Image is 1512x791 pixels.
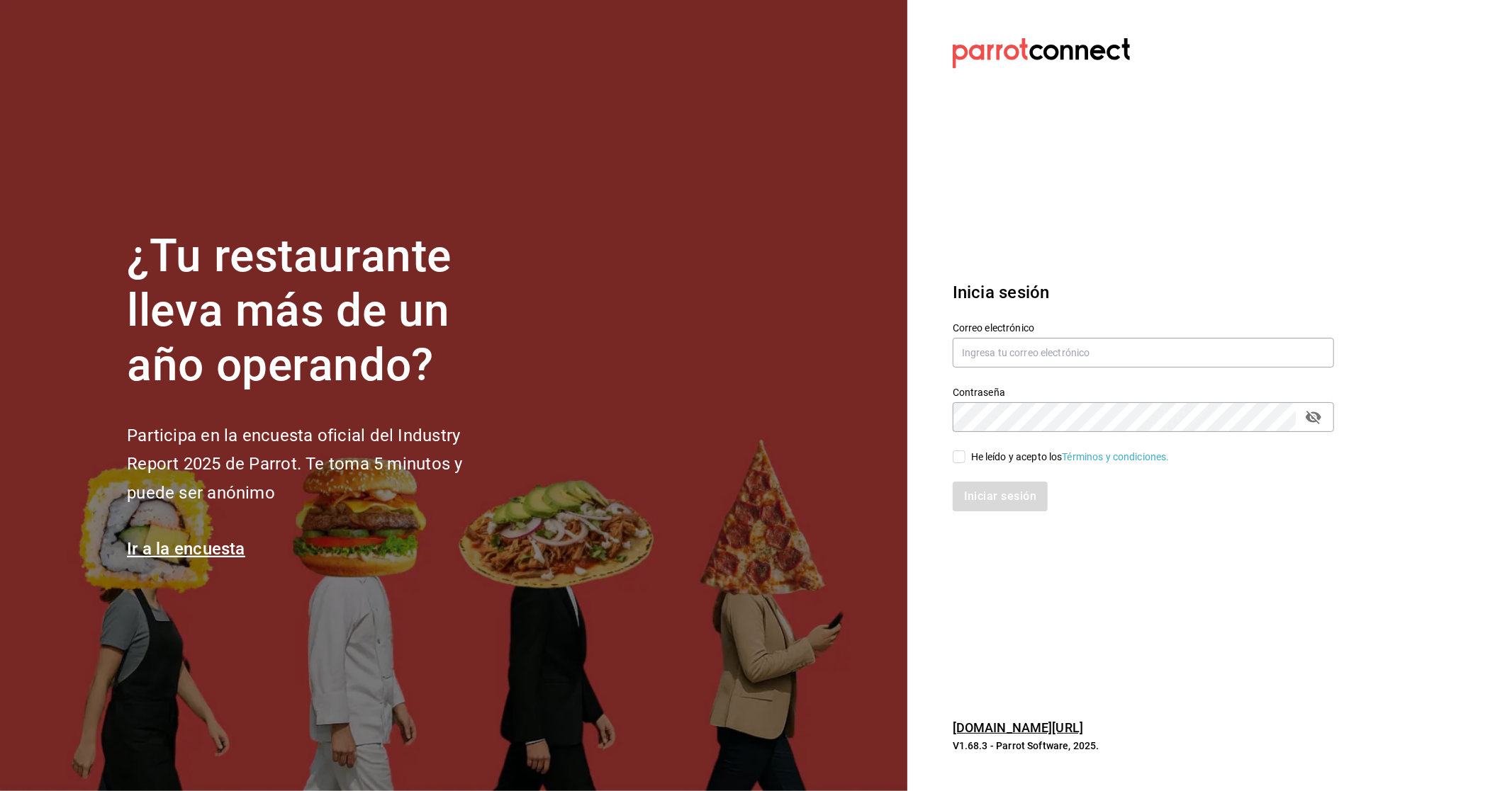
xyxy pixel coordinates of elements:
[953,720,1083,735] a: [DOMAIN_NAME][URL]
[953,388,1334,398] label: Contraseña
[971,450,1170,465] div: He leído y acepto los
[127,229,510,392] h1: ¿Tu restaurante lleva más de un año operando?
[127,421,510,508] h2: Participa en la encuesta oficial del Industry Report 2025 de Parrot. Te toma 5 minutos y puede se...
[953,324,1334,334] label: Correo electrónico
[953,739,1334,753] p: V1.68.3 - Parrot Software, 2025.
[1063,451,1170,462] a: Términos y condiciones.
[953,338,1334,368] input: Ingresa tu correo electrónico
[127,539,245,559] a: Ir a la encuesta
[953,280,1334,305] h3: Inicia sesión
[1301,405,1326,429] button: passwordField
